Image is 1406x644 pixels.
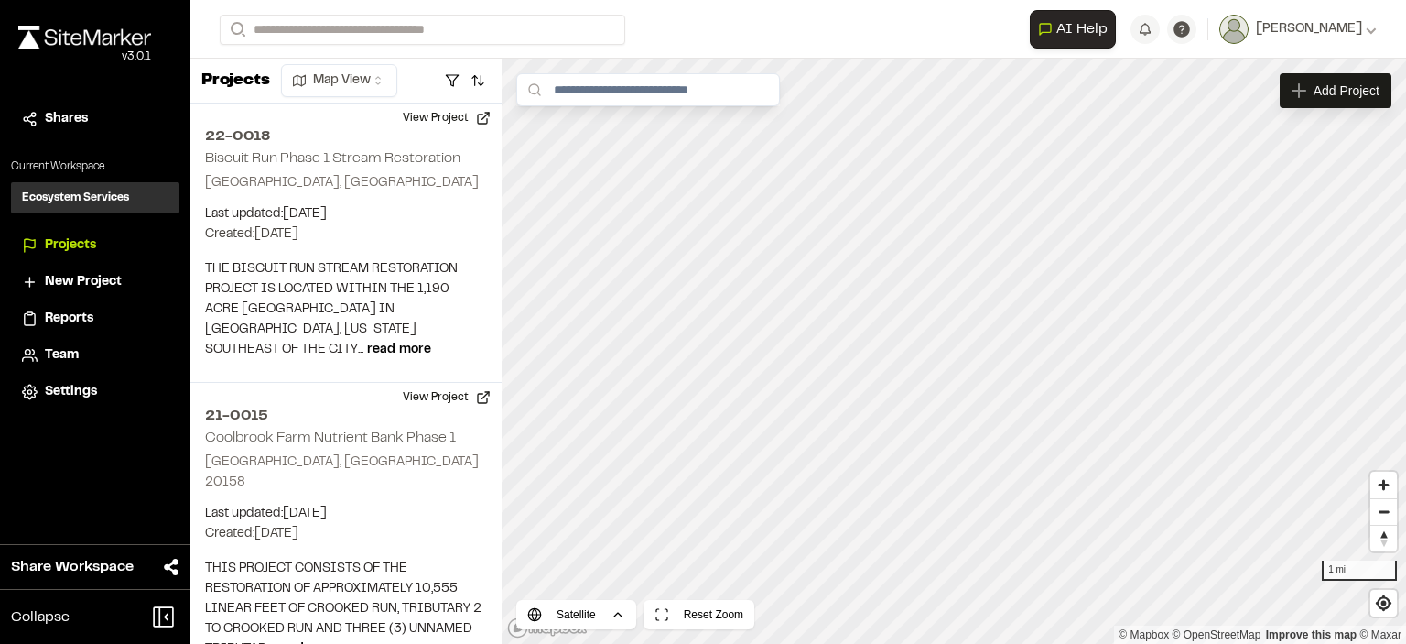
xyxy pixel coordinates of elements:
[367,344,431,355] span: read more
[205,405,487,427] h2: 21-0015
[1219,15,1249,44] img: User
[1173,628,1261,641] a: OpenStreetMap
[205,453,487,493] p: [GEOGRAPHIC_DATA], [GEOGRAPHIC_DATA] 20158
[11,158,179,175] p: Current Workspace
[205,126,487,147] h2: 22-0018
[220,15,253,45] button: Search
[201,69,270,93] p: Projects
[45,272,122,292] span: New Project
[205,504,487,524] p: Last updated: [DATE]
[1030,10,1116,49] button: Open AI Assistant
[45,309,93,329] span: Reports
[11,556,134,578] span: Share Workspace
[45,382,97,402] span: Settings
[1056,18,1108,40] span: AI Help
[22,235,168,256] a: Projects
[22,345,168,366] a: Team
[1370,590,1397,617] button: Find my location
[1370,498,1397,525] button: Zoom out
[507,617,588,639] a: Mapbox logo
[22,190,129,206] h3: Ecosystem Services
[392,104,502,133] button: View Project
[11,606,70,628] span: Collapse
[516,600,636,629] button: Satellite
[45,235,96,256] span: Projects
[45,345,79,366] span: Team
[1119,628,1169,641] a: Mapbox
[1359,628,1401,641] a: Maxar
[22,309,168,329] a: Reports
[1322,561,1397,581] div: 1 mi
[205,173,487,193] p: [GEOGRAPHIC_DATA], [GEOGRAPHIC_DATA]
[502,59,1406,644] canvas: Map
[392,383,502,412] button: View Project
[205,204,487,224] p: Last updated: [DATE]
[1370,499,1397,525] span: Zoom out
[205,152,460,165] h2: Biscuit Run Phase 1 Stream Restoration
[22,109,168,129] a: Shares
[1370,525,1397,551] button: Reset bearing to north
[1266,628,1357,641] a: Map feedback
[1219,15,1377,44] button: [PERSON_NAME]
[18,49,151,65] div: Oh geez...please don't...
[1314,82,1379,100] span: Add Project
[205,259,487,360] p: THE BISCUIT RUN STREAM RESTORATION PROJECT IS LOCATED WITHIN THE 1,190-ACRE [GEOGRAPHIC_DATA] IN ...
[45,109,88,129] span: Shares
[22,272,168,292] a: New Project
[205,524,487,544] p: Created: [DATE]
[1030,10,1123,49] div: Open AI Assistant
[644,600,754,629] button: Reset Zoom
[1370,472,1397,498] button: Zoom in
[205,431,456,444] h2: Coolbrook Farm Nutrient Bank Phase 1
[18,26,151,49] img: rebrand.png
[22,382,168,402] a: Settings
[1370,526,1397,551] span: Reset bearing to north
[1256,19,1362,39] span: [PERSON_NAME]
[205,224,487,245] p: Created: [DATE]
